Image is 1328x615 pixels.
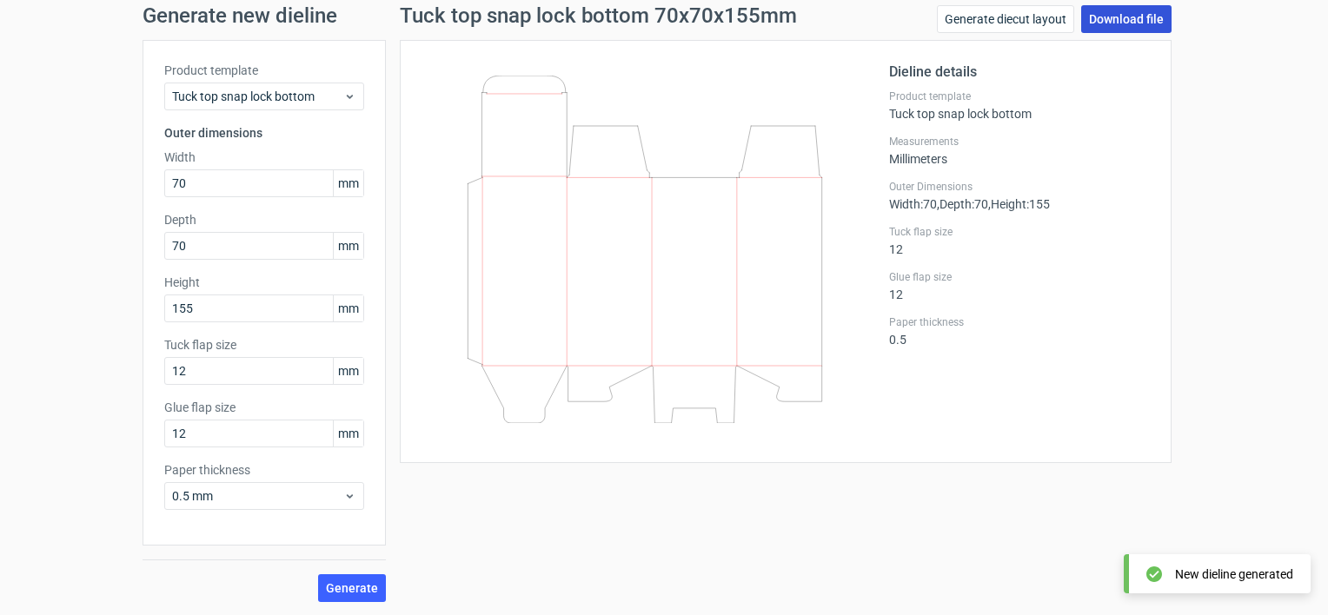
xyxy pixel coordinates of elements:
[164,211,364,228] label: Depth
[889,89,1150,103] label: Product template
[889,89,1150,121] div: Tuck top snap lock bottom
[164,399,364,416] label: Glue flap size
[1081,5,1172,33] a: Download file
[172,487,343,505] span: 0.5 mm
[333,420,363,446] span: mm
[400,5,797,26] h1: Tuck top snap lock bottom 70x70x155mm
[333,295,363,321] span: mm
[889,197,937,211] span: Width : 70
[889,270,1150,301] div: 12
[333,233,363,259] span: mm
[164,461,364,479] label: Paper thickness
[333,170,363,196] span: mm
[1175,565,1293,583] div: New dieline generated
[164,149,364,166] label: Width
[889,180,1150,194] label: Outer Dimensions
[333,358,363,384] span: mm
[889,270,1150,284] label: Glue flap size
[889,225,1150,239] label: Tuck flap size
[164,274,364,291] label: Height
[889,135,1150,166] div: Millimeters
[889,62,1150,83] h2: Dieline details
[937,5,1074,33] a: Generate diecut layout
[318,574,386,602] button: Generate
[889,135,1150,149] label: Measurements
[889,225,1150,256] div: 12
[937,197,988,211] span: , Depth : 70
[326,582,378,594] span: Generate
[889,315,1150,347] div: 0.5
[164,62,364,79] label: Product template
[143,5,1185,26] h1: Generate new dieline
[172,88,343,105] span: Tuck top snap lock bottom
[988,197,1050,211] span: , Height : 155
[889,315,1150,329] label: Paper thickness
[164,336,364,354] label: Tuck flap size
[164,124,364,142] h3: Outer dimensions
